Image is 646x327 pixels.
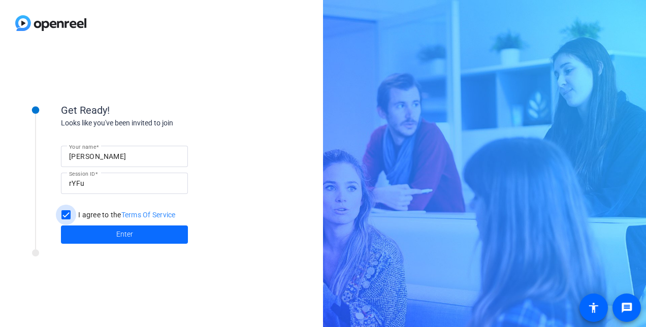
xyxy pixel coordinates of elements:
mat-label: Your name [69,144,96,150]
span: Enter [116,229,133,240]
mat-icon: accessibility [588,302,600,314]
div: Looks like you've been invited to join [61,118,264,128]
div: Get Ready! [61,103,264,118]
mat-icon: message [621,302,633,314]
button: Enter [61,225,188,244]
label: I agree to the [76,210,176,220]
mat-label: Session ID [69,171,95,177]
a: Terms Of Service [121,211,176,219]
